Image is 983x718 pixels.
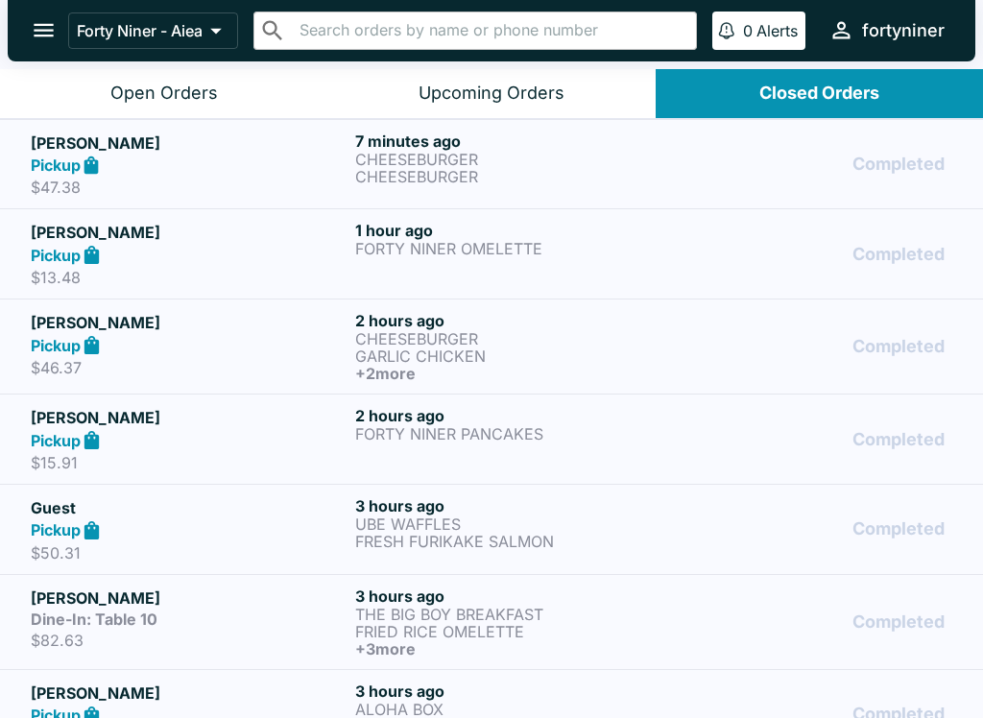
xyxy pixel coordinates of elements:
h5: [PERSON_NAME] [31,132,348,155]
strong: Pickup [31,520,81,539]
h5: [PERSON_NAME] [31,682,348,705]
h5: [PERSON_NAME] [31,406,348,429]
p: Alerts [756,21,798,40]
p: $50.31 [31,543,348,562]
div: Open Orders [110,83,218,105]
h5: [PERSON_NAME] [31,311,348,334]
button: open drawer [19,6,68,55]
h6: 3 hours ago [355,496,672,515]
h6: 2 hours ago [355,406,672,425]
strong: Pickup [31,156,81,175]
p: UBE WAFFLES [355,515,672,533]
p: $82.63 [31,631,348,650]
h6: 2 hours ago [355,311,672,330]
h6: 3 hours ago [355,586,672,606]
p: FORTY NINER PANCAKES [355,425,672,443]
p: $46.37 [31,358,348,377]
h6: + 2 more [355,365,672,382]
p: FORTY NINER OMELETTE [355,240,672,257]
p: CHEESEBURGER [355,151,672,168]
div: Upcoming Orders [419,83,564,105]
p: FRIED RICE OMELETTE [355,623,672,640]
p: Forty Niner - Aiea [77,21,203,40]
p: $13.48 [31,268,348,287]
h5: Guest [31,496,348,519]
p: $15.91 [31,453,348,472]
h6: + 3 more [355,640,672,658]
div: Closed Orders [759,83,879,105]
strong: Pickup [31,336,81,355]
button: Forty Niner - Aiea [68,12,238,49]
strong: Dine-In: Table 10 [31,610,157,629]
p: THE BIG BOY BREAKFAST [355,606,672,623]
strong: Pickup [31,431,81,450]
p: GARLIC CHICKEN [355,347,672,365]
div: fortyniner [862,19,945,42]
h6: 1 hour ago [355,221,672,240]
input: Search orders by name or phone number [294,17,688,44]
h6: 3 hours ago [355,682,672,701]
h6: 7 minutes ago [355,132,672,151]
p: ALOHA BOX [355,701,672,718]
p: $47.38 [31,178,348,197]
h5: [PERSON_NAME] [31,221,348,244]
p: CHEESEBURGER [355,168,672,185]
button: fortyniner [821,10,952,51]
strong: Pickup [31,246,81,265]
h5: [PERSON_NAME] [31,586,348,610]
p: 0 [743,21,753,40]
p: CHEESEBURGER [355,330,672,347]
p: FRESH FURIKAKE SALMON [355,533,672,550]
